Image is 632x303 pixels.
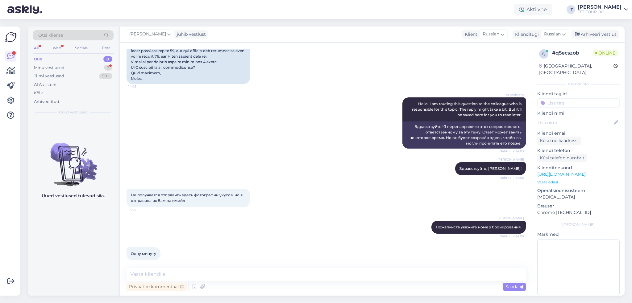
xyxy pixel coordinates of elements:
[33,44,40,52] div: All
[497,157,524,162] span: [PERSON_NAME]
[537,187,620,194] p: Operatsioonisüsteem
[537,98,620,108] input: Lisa tag
[537,231,620,238] p: Märkmed
[578,5,622,10] div: [PERSON_NAME]
[537,147,620,154] p: Kliendi telefon
[402,121,526,149] div: Здравствуйте! Я перенаправляю этот вопрос коллеге, ответственному за эту тему. Ответ может занять...
[537,154,587,162] div: Küsi telefoninumbrit
[103,56,112,62] div: 0
[497,216,524,220] span: [PERSON_NAME]
[127,283,187,291] div: Privaatne kommentaar
[537,222,620,227] div: [PERSON_NAME]
[578,5,628,14] a: [PERSON_NAME]TEZ TOUR OÜ
[500,149,524,154] span: Nähtud ✓ 14:03
[104,65,112,71] div: 3
[500,234,524,239] span: Nähtud ✓ 14:05
[514,4,552,15] div: Aktiivne
[537,194,620,200] p: [MEDICAL_DATA]
[572,30,619,39] div: Arhiveeri vestlus
[128,207,152,212] span: 14:05
[34,56,42,62] div: Uus
[537,165,620,171] p: Klienditeekond
[459,166,522,171] span: Здравствуйте, [PERSON_NAME]!
[128,260,152,265] span: 14:05
[52,44,62,52] div: Web
[593,50,618,56] span: Online
[28,132,118,187] img: No chats
[505,284,523,289] span: Saada
[5,31,17,43] img: Askly Logo
[34,73,64,79] div: Tiimi vestlused
[101,44,114,52] div: Email
[59,109,88,115] span: Uued vestlused
[537,130,620,137] p: Kliendi email
[539,63,613,76] div: [GEOGRAPHIC_DATA], [GEOGRAPHIC_DATA]
[131,251,156,256] span: Одну минуту
[128,84,152,89] span: 14:03
[99,73,112,79] div: 99+
[544,31,561,38] span: Russian
[34,65,64,71] div: Minu vestlused
[542,51,545,56] span: q
[34,99,59,105] div: Arhiveeritud
[74,44,89,52] div: Socials
[131,193,243,203] span: Не получается отправить здесь фотографии укусов ,но я отправила их Вам на имейл
[537,171,586,177] a: [URL][DOMAIN_NAME]
[537,91,620,97] p: Kliendi tag'id
[38,32,63,39] span: Otsi kliente
[538,119,613,126] input: Lisa nimi
[412,101,522,117] span: Hello, I am routing this question to the colleague who is responsible for this topic. The reply m...
[34,90,43,96] div: Kõik
[483,31,499,38] span: Russian
[552,49,593,57] div: # q5ecszob
[537,209,620,216] p: Chrome [TECHNICAL_ID]
[567,5,575,14] div: IT
[537,110,620,117] p: Kliendi nimi
[578,10,622,14] div: TEZ TOUR OÜ
[34,82,57,88] div: AI Assistent
[129,31,166,38] span: [PERSON_NAME]
[42,193,105,199] p: Uued vestlused tulevad siia.
[501,92,524,97] span: AI Assistent
[174,31,206,38] div: juhib vestlust
[462,31,477,38] div: Klient
[537,203,620,209] p: Brauser
[500,175,524,180] span: Nähtud ✓ 14:05
[537,179,620,185] p: Vaata edasi ...
[513,31,539,38] div: Klienditugi
[537,137,581,145] div: Küsi meiliaadressi
[436,225,522,229] span: Пожалуйста укажите номер бронирования.
[537,81,620,87] div: Kliendi info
